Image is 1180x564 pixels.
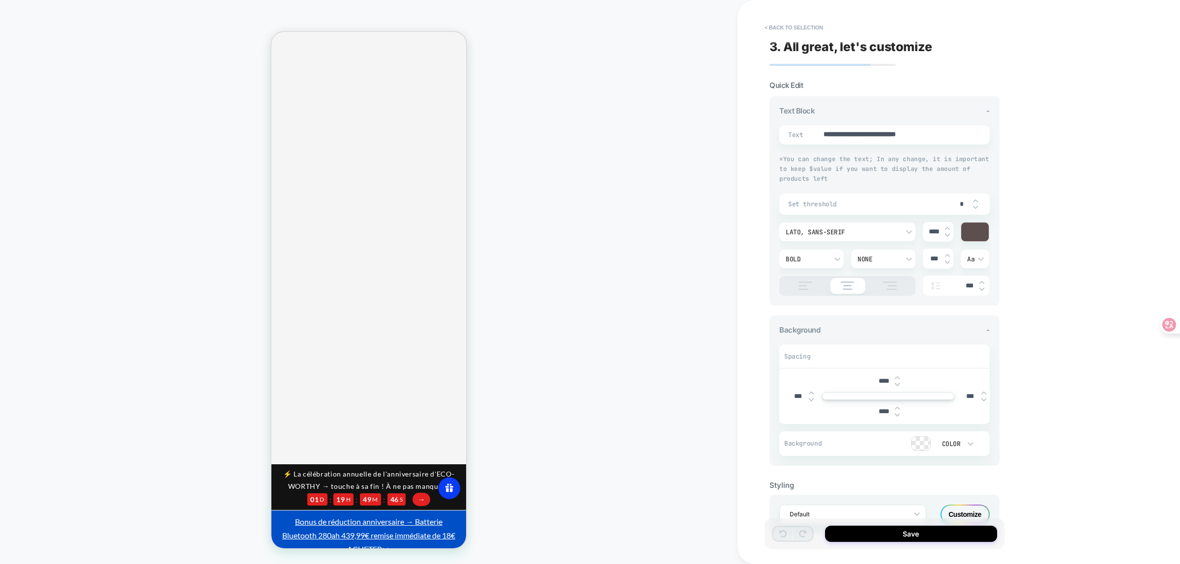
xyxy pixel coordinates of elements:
[940,440,961,448] div: Color
[48,464,53,471] p: D
[779,106,815,115] span: Text Block
[769,81,803,90] span: Quick Edit
[769,480,1000,490] div: Styling
[836,282,859,290] img: align text center
[769,39,932,54] span: 3. All great, let's customize
[979,287,984,291] img: down
[84,461,87,475] span: :
[779,325,820,335] span: Background
[141,461,159,474] a: →
[973,205,978,209] img: down
[788,131,800,139] span: Text
[784,352,810,361] span: Spacing
[786,228,899,236] div: Lato, sans-serif
[967,255,983,263] div: Aa
[945,254,950,257] img: up
[809,391,814,395] img: up
[58,461,60,475] span: :
[112,461,114,475] span: :
[119,463,127,472] span: 46
[786,255,827,263] div: Bold
[895,382,900,386] img: down
[793,282,818,290] img: align text left
[39,463,47,472] span: 01
[91,463,100,472] span: 49
[895,376,900,380] img: up
[877,282,902,290] img: align text right
[779,155,989,183] span: * You can change the text; In any change, it is important to keep $value if you want to display t...
[928,282,943,290] img: line height
[981,391,986,395] img: up
[760,20,828,35] button: < Back to selection
[11,485,184,522] a: Bonus de réduction anniversaire → Batterie Bluetooth 280ah 439,99€ remise immédiate de 18€ ACHETER>>
[979,281,984,284] img: up
[945,260,950,264] img: down
[945,233,950,237] img: down
[986,106,990,115] span: -
[825,526,997,542] button: Save
[101,464,107,471] p: M
[895,406,900,410] img: up
[973,199,978,203] img: up
[784,439,833,448] span: Background
[986,325,990,335] span: -
[857,255,899,263] div: None
[945,226,950,230] img: up
[981,397,986,401] img: down
[75,464,80,471] p: H
[895,413,900,417] img: down
[128,464,132,471] p: S
[809,397,814,401] img: down
[788,200,951,208] span: Set threshold
[65,463,73,472] span: 19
